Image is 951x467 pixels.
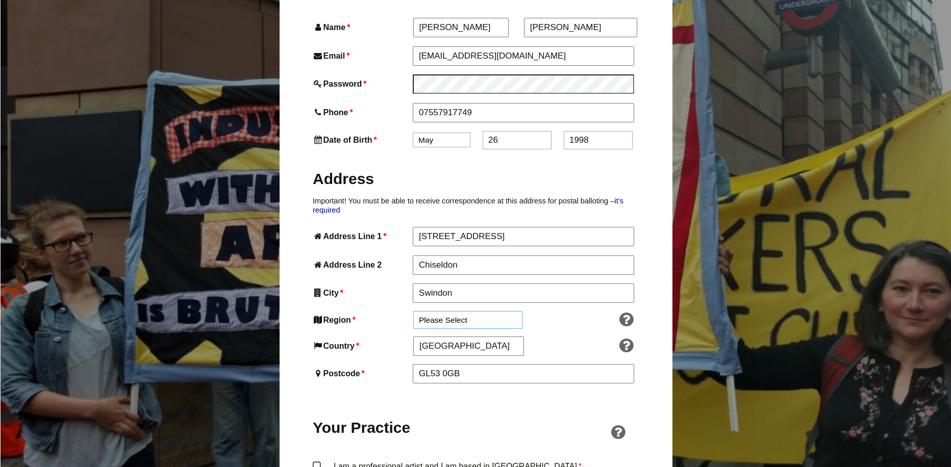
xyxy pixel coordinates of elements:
label: Postcode [313,367,411,380]
label: Date of Birth [313,133,411,147]
label: Address Line 1 [313,229,411,243]
label: Address Line 2 [313,258,411,272]
label: Password [313,77,411,91]
label: Name [313,20,411,34]
p: Important! You must be able to receive correspondence at this address for postal balloting – [313,196,639,215]
a: it’s required [313,197,623,214]
label: Region [313,313,411,327]
h2: Your Practice [313,418,411,437]
label: Email [313,49,411,63]
label: City [313,286,411,300]
input: Last [524,18,638,37]
label: Phone [313,106,411,119]
h2: Address [313,169,639,189]
input: First [413,18,509,37]
label: Country [313,339,411,353]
